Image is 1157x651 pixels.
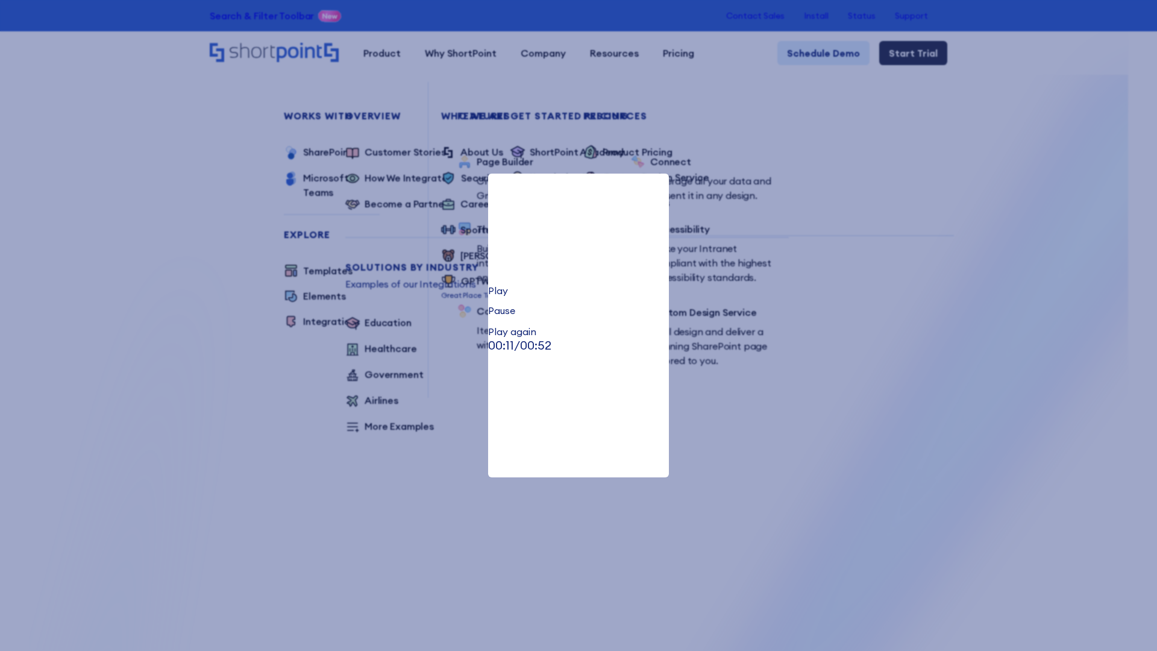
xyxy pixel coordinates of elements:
[520,338,551,353] span: 00:52
[488,327,669,336] div: Play again
[488,286,669,295] div: Play
[488,336,669,354] p: /
[488,306,669,315] div: Pause
[488,338,514,353] span: 00:11
[488,174,669,264] video: Your browser does not support the video tag.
